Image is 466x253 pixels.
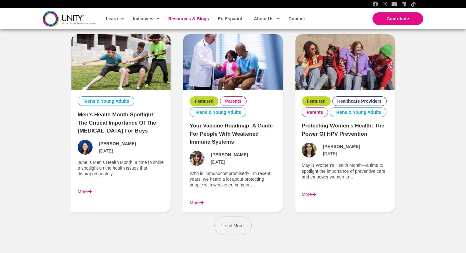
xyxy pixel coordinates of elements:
[302,123,385,137] a: Protecting Women’s Health: The Power of HPV Prevention
[251,11,282,26] a: About Us
[254,14,280,23] span: About Us
[183,59,282,64] a: Your Vaccine Roadmap: A Guide for People with Weakened Immune Systems
[323,144,360,149] span: [PERSON_NAME]
[133,14,159,23] span: Initiatives
[215,11,244,26] a: En Español
[288,16,305,21] span: Contact
[71,59,171,64] a: Men’s Health Month Spotlight: The Critical Importance of the HPV Vaccine for Boys
[411,2,416,7] a: TikTok
[168,16,209,21] span: Resources & Blogs
[323,151,337,157] span: [DATE]
[78,140,93,155] img: Avatar photo
[83,98,129,104] a: Teens & Young Adults
[373,2,378,7] a: Facebook
[223,223,244,228] span: Load More
[307,109,323,115] a: Parents
[165,11,211,26] a: Resources & Blogs
[99,141,136,146] span: [PERSON_NAME]
[195,109,241,115] a: Teens & Young Adults
[218,16,242,21] span: En Español
[285,11,307,26] a: Contact
[190,200,204,205] a: More
[43,11,97,26] img: unity-logo-dark
[295,59,395,64] a: Protecting Women’s Health: The Power of HPV Prevention
[211,159,225,165] span: [DATE]
[78,159,164,177] p: June is Men’s Health Month, a time to shine a spotlight on the health issues that disproportionat...
[387,16,409,21] span: Contribute
[211,152,248,158] span: [PERSON_NAME]
[302,162,388,180] p: May is Women’s Health Month—a time to spotlight the importance of preventive care and empower wom...
[214,217,252,235] a: Load More
[307,98,326,104] a: Featured
[190,123,273,145] a: Your Vaccine Roadmap: A Guide for People with Weakened Immune Systems
[78,189,92,194] a: More
[302,192,316,197] a: More
[335,109,381,115] a: Teens & Young Adults
[382,2,387,7] a: Instagram
[78,112,156,134] a: Men’s Health Month Spotlight: The Critical Importance of the [MEDICAL_DATA] for Boys
[106,14,124,23] span: Learn
[225,98,241,104] a: Parents
[392,2,397,7] a: YouTube
[195,98,213,104] a: Featured
[302,143,317,158] img: Avatar photo
[372,12,423,25] a: Contribute
[99,148,113,154] span: [DATE]
[401,2,406,7] a: LinkedIn
[337,98,382,104] a: Healthcare Providers
[190,171,276,188] p: Who is immunocompromised? In recent years, we heard a lot about protecting people with weakened i...
[190,151,204,166] img: Avatar photo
